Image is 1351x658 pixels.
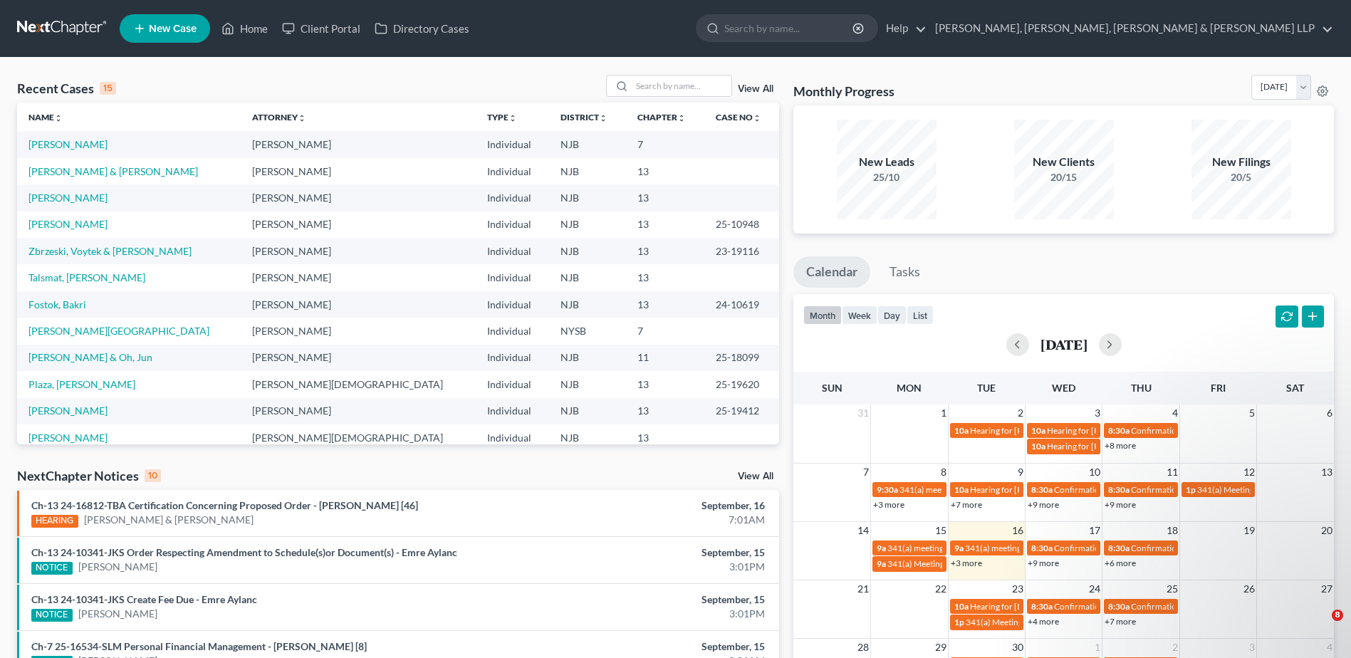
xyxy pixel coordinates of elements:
[1087,464,1102,481] span: 10
[970,484,1081,495] span: Hearing for [PERSON_NAME]
[887,543,1025,553] span: 341(a) meeting for [PERSON_NAME]
[549,184,626,211] td: NJB
[241,211,476,238] td: [PERSON_NAME]
[1325,404,1334,422] span: 6
[970,601,1201,612] span: Hearing for [DEMOGRAPHIC_DATA] et [PERSON_NAME] et al
[1047,425,1158,436] span: Hearing for [PERSON_NAME]
[1165,464,1179,481] span: 11
[738,471,773,481] a: View All
[1191,154,1291,170] div: New Filings
[487,112,517,122] a: Typeunfold_more
[549,158,626,184] td: NJB
[31,499,418,511] a: Ch-13 24-16812-TBA Certification Concerning Proposed Order - [PERSON_NAME] [46]
[1242,464,1256,481] span: 12
[877,558,886,569] span: 9a
[28,218,108,230] a: [PERSON_NAME]
[954,601,969,612] span: 10a
[476,131,549,157] td: Individual
[738,84,773,94] a: View All
[549,264,626,291] td: NJB
[28,404,108,417] a: [PERSON_NAME]
[252,112,306,122] a: Attorneyunfold_more
[626,238,704,264] td: 13
[803,305,842,325] button: month
[934,639,948,656] span: 29
[1108,425,1130,436] span: 8:30a
[1031,601,1053,612] span: 8:30a
[837,154,937,170] div: New Leads
[530,513,765,527] div: 7:01AM
[530,639,765,654] div: September, 15
[965,543,1102,553] span: 341(a) meeting for [PERSON_NAME]
[856,522,870,539] span: 14
[17,467,161,484] div: NextChapter Notices
[241,318,476,344] td: [PERSON_NAME]
[837,170,937,184] div: 25/10
[241,424,476,451] td: [PERSON_NAME][DEMOGRAPHIC_DATA]
[704,398,780,424] td: 25-19412
[862,464,870,481] span: 7
[530,560,765,574] div: 3:01PM
[977,382,996,394] span: Tue
[549,318,626,344] td: NYSB
[28,325,209,337] a: [PERSON_NAME][GEOGRAPHIC_DATA]
[1047,441,1233,451] span: Hearing for [PERSON_NAME] & [PERSON_NAME]
[939,404,948,422] span: 1
[214,16,275,41] a: Home
[476,345,549,371] td: Individual
[626,371,704,397] td: 13
[793,256,870,288] a: Calendar
[1011,522,1025,539] span: 16
[241,291,476,318] td: [PERSON_NAME]
[549,238,626,264] td: NJB
[54,114,63,122] i: unfold_more
[856,404,870,422] span: 31
[31,640,367,652] a: Ch-7 25-16534-SLM Personal Financial Management - [PERSON_NAME] [8]
[241,158,476,184] td: [PERSON_NAME]
[84,513,254,527] a: [PERSON_NAME] & [PERSON_NAME]
[1325,639,1334,656] span: 4
[842,305,877,325] button: week
[704,238,780,264] td: 23-19116
[934,522,948,539] span: 15
[28,351,152,363] a: [PERSON_NAME] & Oh, Jun
[1286,382,1304,394] span: Sat
[928,16,1333,41] a: [PERSON_NAME], [PERSON_NAME], [PERSON_NAME] & [PERSON_NAME] LLP
[897,382,922,394] span: Mon
[298,114,306,122] i: unfold_more
[31,515,78,528] div: HEARING
[939,464,948,481] span: 8
[877,256,933,288] a: Tasks
[951,499,982,510] a: +7 more
[1211,382,1226,394] span: Fri
[716,112,761,122] a: Case Nounfold_more
[1248,404,1256,422] span: 5
[637,112,686,122] a: Chapterunfold_more
[476,184,549,211] td: Individual
[28,432,108,444] a: [PERSON_NAME]
[549,424,626,451] td: NJB
[1054,543,1216,553] span: Confirmation hearing for [PERSON_NAME]
[626,264,704,291] td: 13
[1052,382,1075,394] span: Wed
[1105,440,1136,451] a: +8 more
[241,345,476,371] td: [PERSON_NAME]
[508,114,517,122] i: unfold_more
[549,398,626,424] td: NJB
[626,345,704,371] td: 11
[704,371,780,397] td: 25-19620
[954,617,964,627] span: 1p
[1186,484,1196,495] span: 1p
[873,499,904,510] a: +3 more
[476,264,549,291] td: Individual
[530,592,765,607] div: September, 15
[31,593,257,605] a: Ch-13 24-10341-JKS Create Fee Due - Emre Aylanc
[549,131,626,157] td: NJB
[275,16,367,41] a: Client Portal
[954,425,969,436] span: 10a
[1171,639,1179,656] span: 2
[899,484,1037,495] span: 341(a) meeting for [PERSON_NAME]
[28,192,108,204] a: [PERSON_NAME]
[1016,464,1025,481] span: 9
[954,543,964,553] span: 9a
